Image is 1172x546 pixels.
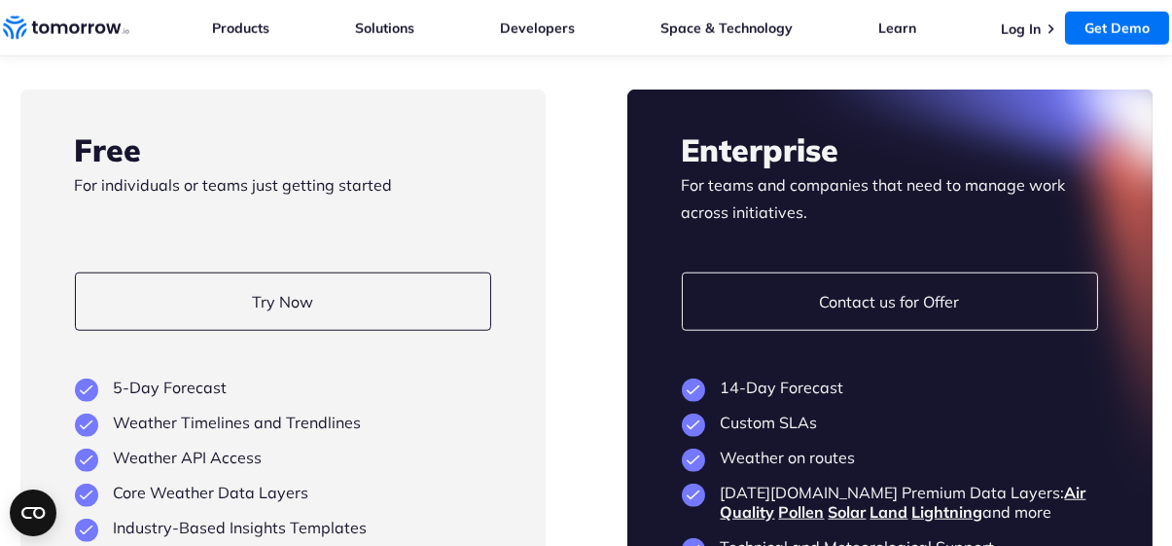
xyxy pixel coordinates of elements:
a: Solar [829,502,867,522]
a: Pollen [779,502,825,522]
h3: Free [75,128,491,171]
li: Custom SLAs [682,413,1098,432]
p: For individuals or teams just getting started [75,171,491,226]
li: Weather Timelines and Trendlines [75,413,491,432]
li: [DATE][DOMAIN_NAME] Premium Data Layers: and more [682,483,1098,522]
li: Weather API Access [75,448,491,467]
a: Solutions [355,19,414,37]
a: Developers [500,19,575,37]
a: Land [870,502,908,522]
li: Core Weather Data Layers [75,483,491,502]
a: Try Now [75,273,491,331]
a: Products [213,19,270,37]
a: Lightning [912,502,983,522]
li: Industry-Based Insights Templates [75,518,491,537]
a: Air Quality [721,483,1086,522]
li: Weather on routes [682,448,1098,467]
a: Space & Technology [660,19,793,37]
a: Contact us for Offer [682,273,1098,331]
a: Get Demo [1065,12,1169,45]
li: 5-Day Forecast [75,378,491,397]
button: Open CMP widget [10,490,56,536]
a: Learn [878,19,916,37]
li: 14-Day Forecast [682,378,1098,397]
a: Home link [3,14,129,43]
a: Log In [1001,20,1041,38]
